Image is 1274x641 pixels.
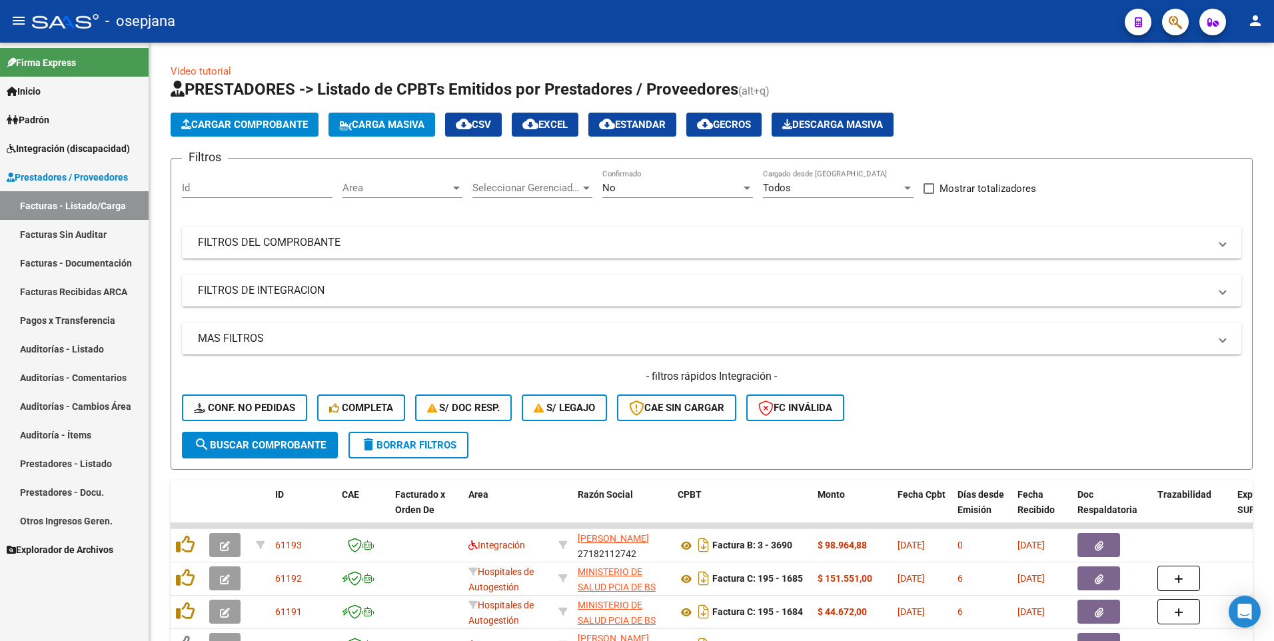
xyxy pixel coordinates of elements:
[182,369,1241,384] h4: - filtros rápidos Integración -
[818,540,867,550] strong: $ 98.964,88
[1077,489,1137,515] span: Doc Respaldatoria
[1229,596,1261,628] div: Open Intercom Messenger
[328,113,435,137] button: Carga Masiva
[7,55,76,70] span: Firma Express
[599,119,666,131] span: Estandar
[171,80,738,99] span: PRESTADORES -> Listado de CPBTs Emitidos por Prestadores / Proveedores
[1152,480,1232,539] datatable-header-cell: Trazabilidad
[578,489,633,500] span: Razón Social
[818,606,867,617] strong: $ 44.672,00
[738,85,770,97] span: (alt+q)
[957,606,963,617] span: 6
[194,439,326,451] span: Buscar Comprobante
[578,564,667,592] div: 30626983398
[329,402,393,414] span: Completa
[898,573,925,584] span: [DATE]
[812,480,892,539] datatable-header-cell: Monto
[472,182,580,194] span: Seleccionar Gerenciador
[7,141,130,156] span: Integración (discapacidad)
[599,116,615,132] mat-icon: cloud_download
[892,480,952,539] datatable-header-cell: Fecha Cpbt
[1017,489,1055,515] span: Fecha Recibido
[317,394,405,421] button: Completa
[468,540,525,550] span: Integración
[957,540,963,550] span: 0
[194,402,295,414] span: Conf. no pedidas
[758,402,832,414] span: FC Inválida
[695,601,712,622] i: Descargar documento
[7,542,113,557] span: Explorador de Archivos
[198,235,1209,250] mat-panel-title: FILTROS DEL COMPROBANTE
[182,432,338,458] button: Buscar Comprobante
[534,402,595,414] span: S/ legajo
[617,394,736,421] button: CAE SIN CARGAR
[1017,540,1045,550] span: [DATE]
[182,322,1241,354] mat-expansion-panel-header: MAS FILTROS
[275,489,284,500] span: ID
[772,113,894,137] button: Descarga Masiva
[695,568,712,589] i: Descargar documento
[456,116,472,132] mat-icon: cloud_download
[468,489,488,500] span: Area
[746,394,844,421] button: FC Inválida
[763,182,791,194] span: Todos
[395,489,445,515] span: Facturado x Orden De
[339,119,424,131] span: Carga Masiva
[578,531,667,559] div: 27182112742
[336,480,390,539] datatable-header-cell: CAE
[1017,573,1045,584] span: [DATE]
[342,489,359,500] span: CAE
[427,402,500,414] span: S/ Doc Resp.
[194,436,210,452] mat-icon: search
[522,119,568,131] span: EXCEL
[572,480,672,539] datatable-header-cell: Razón Social
[11,13,27,29] mat-icon: menu
[468,600,534,626] span: Hospitales de Autogestión
[712,607,803,618] strong: Factura C: 195 - 1684
[957,489,1004,515] span: Días desde Emisión
[1157,489,1211,500] span: Trazabilidad
[468,566,534,592] span: Hospitales de Autogestión
[360,439,456,451] span: Borrar Filtros
[818,489,845,500] span: Monto
[456,119,491,131] span: CSV
[578,566,656,608] span: MINISTERIO DE SALUD PCIA DE BS AS
[782,119,883,131] span: Descarga Masiva
[1012,480,1072,539] datatable-header-cell: Fecha Recibido
[270,480,336,539] datatable-header-cell: ID
[7,170,128,185] span: Prestadores / Proveedores
[7,84,41,99] span: Inicio
[415,394,512,421] button: S/ Doc Resp.
[602,182,616,194] span: No
[1017,606,1045,617] span: [DATE]
[105,7,175,36] span: - osepjana
[182,275,1241,307] mat-expansion-panel-header: FILTROS DE INTEGRACION
[712,574,803,584] strong: Factura C: 195 - 1685
[712,540,792,551] strong: Factura B: 3 - 3690
[578,533,649,544] span: [PERSON_NAME]
[522,394,607,421] button: S/ legajo
[578,598,667,626] div: 30626983398
[697,116,713,132] mat-icon: cloud_download
[445,113,502,137] button: CSV
[1247,13,1263,29] mat-icon: person
[7,113,49,127] span: Padrón
[390,480,463,539] datatable-header-cell: Facturado x Orden De
[275,540,302,550] span: 61193
[588,113,676,137] button: Estandar
[772,113,894,137] app-download-masive: Descarga masiva de comprobantes (adjuntos)
[672,480,812,539] datatable-header-cell: CPBT
[360,436,376,452] mat-icon: delete
[342,182,450,194] span: Area
[952,480,1012,539] datatable-header-cell: Días desde Emisión
[348,432,468,458] button: Borrar Filtros
[198,283,1209,298] mat-panel-title: FILTROS DE INTEGRACION
[957,573,963,584] span: 6
[463,480,553,539] datatable-header-cell: Area
[275,573,302,584] span: 61192
[171,65,231,77] a: Video tutorial
[818,573,872,584] strong: $ 151.551,00
[181,119,308,131] span: Cargar Comprobante
[898,540,925,550] span: [DATE]
[512,113,578,137] button: EXCEL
